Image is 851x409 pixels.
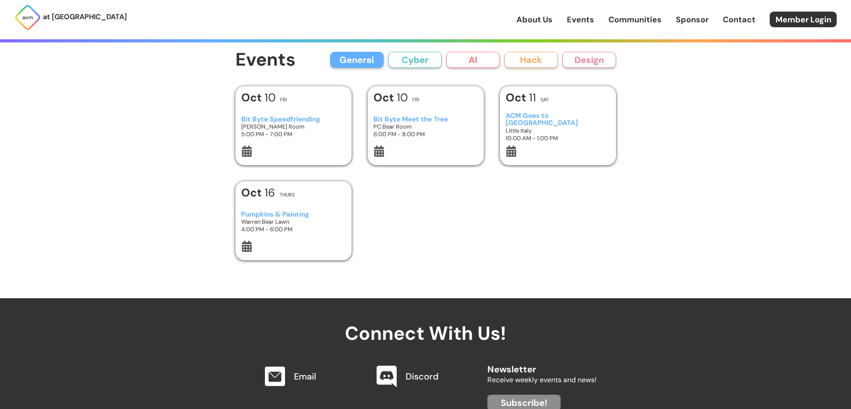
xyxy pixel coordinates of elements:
h3: ACM Goes to [GEOGRAPHIC_DATA] [506,112,610,127]
h1: Events [235,50,296,70]
h2: Newsletter [487,355,596,374]
h2: Fri [412,97,419,102]
h3: 5:00 PM - 7:00 PM [241,130,345,138]
h3: Pumpkins & Painting [241,211,345,218]
h3: Bit Byte Speedfriending [241,116,345,123]
h3: 6:00 PM - 8:00 PM [373,130,478,138]
a: Contact [723,14,755,25]
h2: Connect With Us! [255,298,596,344]
h3: PC Bear Room [373,123,478,130]
h2: Fri [280,97,287,102]
button: Design [562,52,616,68]
a: Events [567,14,594,25]
h3: Bit Byte Meet the Tree [373,116,478,123]
p: Receive weekly events and news! [487,374,596,386]
a: Communities [608,14,662,25]
h3: 10:00 AM - 1:00 PM [506,134,610,142]
button: General [330,52,384,68]
a: Discord [406,371,439,382]
h1: 16 [241,187,275,198]
h1: 10 [373,92,408,103]
button: AI [446,52,500,68]
p: at [GEOGRAPHIC_DATA] [43,11,127,23]
h2: Sat [541,97,549,102]
img: Discord [377,366,397,388]
a: at [GEOGRAPHIC_DATA] [14,4,127,31]
button: Hack [504,52,558,68]
img: Email [265,367,285,386]
h2: Thurs [280,192,294,197]
h1: 10 [241,92,276,103]
h1: 11 [506,92,536,103]
h3: Little Italy [506,127,610,134]
a: Sponsor [676,14,708,25]
button: Cyber [388,52,442,68]
h3: 4:00 PM - 6:00 PM [241,225,345,233]
b: Oct [241,185,264,200]
a: Member Login [770,12,837,27]
h3: Warren Bear Lawn [241,218,345,225]
a: Email [294,371,316,382]
b: Oct [373,90,397,105]
h3: [PERSON_NAME] Room [241,123,345,130]
b: Oct [241,90,264,105]
a: About Us [516,14,553,25]
img: ACM Logo [14,4,41,31]
b: Oct [506,90,529,105]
